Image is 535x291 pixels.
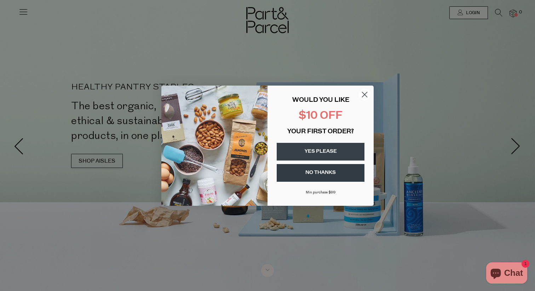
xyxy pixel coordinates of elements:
span: YOUR FIRST ORDER? [287,129,354,135]
span: $10 OFF [299,111,343,122]
button: Close dialog [358,88,371,101]
img: 43fba0fb-7538-40bc-babb-ffb1a4d097bc.jpeg [161,86,267,206]
button: NO THANKS [277,164,364,182]
button: YES PLEASE [277,143,364,161]
span: Min purchase $99 [306,191,336,194]
span: WOULD YOU LIKE [292,97,349,104]
inbox-online-store-chat: Shopify online store chat [484,262,529,285]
